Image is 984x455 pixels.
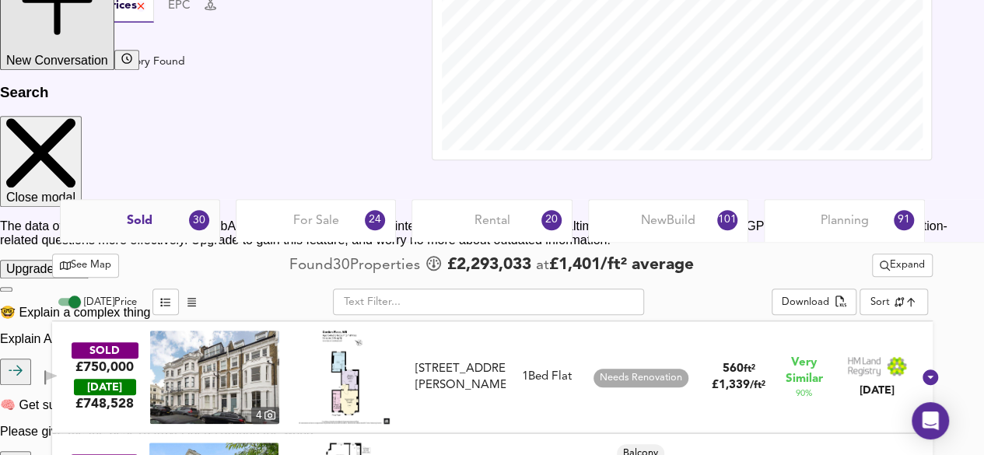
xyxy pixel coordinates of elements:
[289,255,424,276] div: Found 30 Propert ies
[786,355,823,387] span: Very Similar
[722,363,743,375] span: 560
[150,331,279,424] a: property thumbnail 4
[594,369,688,387] div: Needs Renovation
[52,254,120,278] button: See Map
[717,210,737,230] div: 101
[447,254,531,277] span: £ 2,293,033
[860,289,927,315] div: Sort
[750,380,765,390] span: / ft²
[299,331,390,424] img: Floorplan
[189,210,209,230] div: 30
[6,191,75,204] span: Close modal
[522,369,571,385] div: 1 Bed Flat
[541,210,562,230] div: 20
[75,395,134,412] span: £ 748,528
[293,212,339,229] span: For Sale
[743,364,755,374] span: ft²
[365,210,385,230] div: 24
[594,371,688,385] span: Needs Renovation
[912,402,949,439] div: Open Intercom Messenger
[74,379,136,395] div: [DATE]
[872,254,933,278] button: Expand
[880,257,925,275] span: Expand
[641,212,695,229] span: New Build
[72,342,138,359] div: SOLD
[408,361,511,394] div: Flat 2, 5 Gordon Place, W8 4JD
[6,54,108,67] span: New Conversation
[847,356,908,376] img: Land Registry
[847,383,908,398] div: [DATE]
[75,359,134,376] div: £750,000
[415,361,505,394] div: [STREET_ADDRESS][PERSON_NAME]
[894,210,914,230] div: 91
[60,257,112,275] span: See Map
[52,321,933,433] div: SOLD£750,000 [DATE]£748,528property thumbnail 4 Floorplan[STREET_ADDRESS][PERSON_NAME]1Bed FlatNe...
[820,212,868,229] span: Planning
[52,54,401,69] div: No Property History Found
[474,212,510,229] span: Rental
[872,254,933,278] div: split button
[84,297,137,307] span: [DATE] Price
[782,294,829,312] div: Download
[870,295,890,310] div: Sort
[712,380,765,391] span: £ 1,339
[772,289,856,315] div: split button
[150,331,279,424] img: property thumbnail
[772,289,856,315] button: Download
[333,289,644,315] input: Text Filter...
[127,212,152,229] span: Sold
[536,258,549,273] span: at
[251,407,279,424] div: 4
[921,368,940,387] svg: Show Details
[549,257,694,273] span: £ 1,401 / ft² average
[796,387,812,400] span: 90 %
